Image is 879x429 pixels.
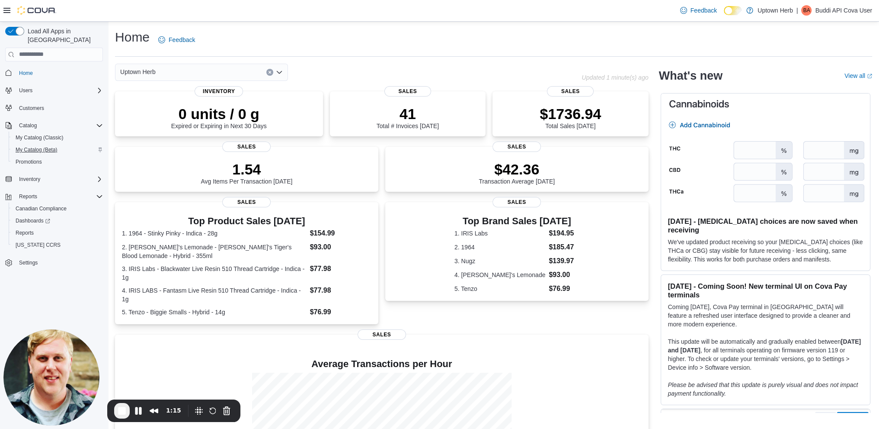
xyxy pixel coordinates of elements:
[12,132,103,143] span: My Catalog (Classic)
[310,307,371,317] dd: $76.99
[549,284,579,294] dd: $76.99
[222,142,271,152] span: Sales
[16,134,64,141] span: My Catalog (Classic)
[724,6,742,15] input: Dark Mode
[24,27,103,44] span: Load All Apps in [GEOGRAPHIC_DATA]
[19,87,32,94] span: Users
[19,193,37,200] span: Reports
[16,103,48,113] a: Customers
[2,256,106,269] button: Settings
[668,282,863,299] h3: [DATE] - Coming Soon! New terminal UI on Cova Pay terminals
[9,203,106,215] button: Canadian Compliance
[16,191,41,202] button: Reports
[844,72,872,79] a: View allExternal link
[454,257,545,265] dt: 3. Nugz
[16,174,103,184] span: Inventory
[16,217,50,224] span: Dashboards
[454,229,545,238] dt: 1. IRIS Labs
[122,286,307,303] dt: 4. IRIS LABS - Fantasm Live Resin 510 Thread Cartridge - Indica - 1g
[12,228,37,238] a: Reports
[276,69,283,76] button: Open list of options
[171,105,267,123] p: 0 units / 0 g
[12,157,45,167] a: Promotions
[16,229,34,236] span: Reports
[492,142,541,152] span: Sales
[16,68,36,78] a: Home
[9,215,106,227] a: Dashboards
[310,228,371,239] dd: $154.99
[549,270,579,280] dd: $93.00
[16,85,103,96] span: Users
[668,381,858,397] em: Please be advised that this update is purely visual and does not impact payment functionality.
[659,69,722,83] h2: What's new
[19,70,33,77] span: Home
[266,69,273,76] button: Clear input
[867,74,872,79] svg: External link
[155,31,198,48] a: Feedback
[16,146,58,153] span: My Catalog (Beta)
[120,67,156,77] span: Uptown Herb
[454,284,545,293] dt: 5. Tenzo
[16,257,103,268] span: Settings
[549,256,579,266] dd: $139.97
[547,86,594,97] span: Sales
[12,216,54,226] a: Dashboards
[201,161,292,178] p: 1.54
[479,161,555,178] p: $42.36
[115,29,150,46] h1: Home
[9,132,106,144] button: My Catalog (Classic)
[668,217,863,234] h3: [DATE] - [MEDICAL_DATA] choices are now saved when receiving
[12,203,70,214] a: Canadian Compliance
[201,161,292,185] div: Avg Items Per Transaction [DATE]
[310,242,371,252] dd: $93.00
[549,242,579,252] dd: $185.47
[16,158,42,165] span: Promotions
[16,191,103,202] span: Reports
[2,119,106,132] button: Catalog
[377,105,439,123] p: 41
[12,132,67,143] a: My Catalog (Classic)
[384,86,431,97] span: Sales
[16,68,103,78] span: Home
[9,144,106,156] button: My Catalog (Beta)
[668,337,863,372] p: This update will be automatically and gradually enabled between , for all terminals operating on ...
[668,303,863,329] p: Coming [DATE], Cova Pay terminal in [GEOGRAPHIC_DATA] will feature a refreshed user interface des...
[724,15,724,16] span: Dark Mode
[12,145,103,155] span: My Catalog (Beta)
[540,105,601,129] div: Total Sales [DATE]
[122,359,642,369] h4: Average Transactions per Hour
[5,63,103,292] nav: Complex example
[16,120,40,131] button: Catalog
[815,5,872,16] p: Buddi API Cova User
[677,2,720,19] a: Feedback
[16,103,103,113] span: Customers
[549,228,579,239] dd: $194.95
[454,243,545,252] dt: 2. 1964
[122,308,307,316] dt: 5. Tenzo - Biggie Smalls - Hybrid - 14g
[19,122,37,129] span: Catalog
[668,238,863,264] p: We've updated product receiving so your [MEDICAL_DATA] choices (like THCa or CBG) stay visible fo...
[12,216,103,226] span: Dashboards
[19,105,44,112] span: Customers
[222,197,271,207] span: Sales
[16,120,103,131] span: Catalog
[12,157,103,167] span: Promotions
[16,258,41,268] a: Settings
[310,285,371,296] dd: $77.98
[801,5,812,16] div: Buddi API Cova User
[122,264,307,282] dt: 3. IRIS Labs - Blackwater Live Resin 510 Thread Cartridge - Indica - 1g
[492,197,541,207] span: Sales
[19,259,38,266] span: Settings
[9,156,106,168] button: Promotions
[377,105,439,129] div: Total # Invoices [DATE]
[17,6,56,15] img: Cova
[2,67,106,79] button: Home
[16,174,44,184] button: Inventory
[122,229,307,238] dt: 1. 1964 - Stinky Pinky - Indica - 28g
[690,6,717,15] span: Feedback
[16,85,36,96] button: Users
[12,240,103,250] span: Washington CCRS
[2,190,106,203] button: Reports
[454,216,579,226] h3: Top Brand Sales [DATE]
[310,264,371,274] dd: $77.98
